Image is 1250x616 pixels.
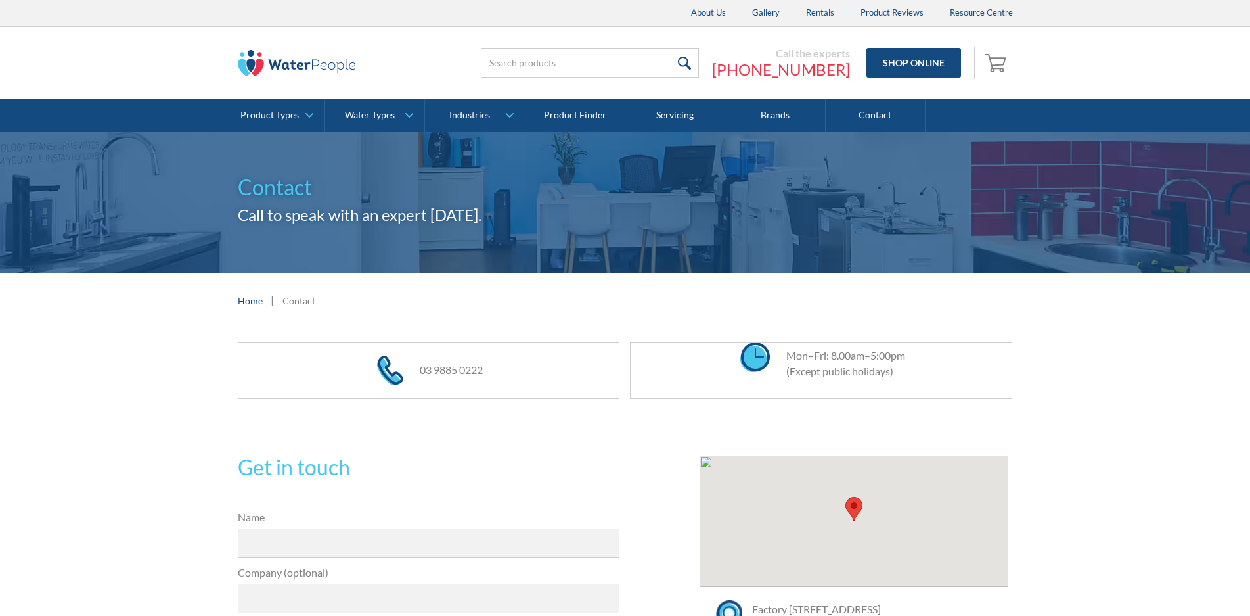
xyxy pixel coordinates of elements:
h2: Call to speak with an expert [DATE]. [238,203,1013,227]
img: shopping cart [985,52,1010,73]
div: Industries [449,110,490,121]
a: Shop Online [866,48,961,78]
a: Servicing [625,99,725,132]
a: Product Types [225,99,324,132]
a: [PHONE_NUMBER] [712,60,850,80]
div: Water Types [345,110,395,121]
a: Contact [826,99,926,132]
div: Mon–Fri: 8.00am–5:00pm (Except public holidays) [773,348,905,379]
h1: Contact [238,172,1013,203]
div: Product Types [240,110,299,121]
img: The Water People [238,50,356,76]
h2: Get in touch [238,452,620,483]
img: phone icon [377,356,403,385]
img: clock icon [740,343,770,372]
label: Name [238,509,620,525]
a: Product Finder [525,99,625,132]
label: Company (optional) [238,565,620,580]
a: Open empty cart [981,47,1013,79]
a: Brands [725,99,825,132]
div: Map pin [845,497,862,521]
a: 03 9885 0222 [420,364,483,376]
div: Call the experts [712,47,850,60]
input: Search products [481,48,699,78]
a: Water Types [325,99,424,132]
div: | [269,293,276,308]
a: Home [238,294,263,308]
div: Contact [282,294,315,308]
a: Industries [425,99,524,132]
